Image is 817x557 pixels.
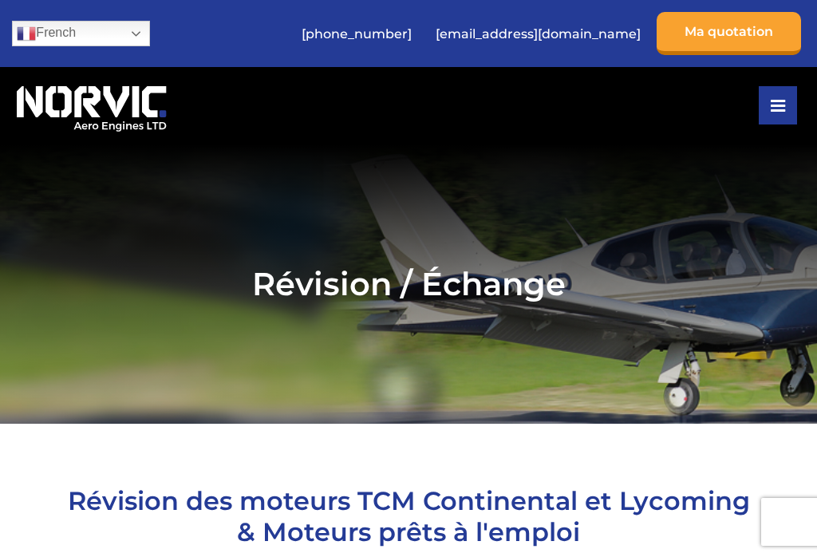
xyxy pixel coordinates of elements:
[428,14,649,53] a: [EMAIL_ADDRESS][DOMAIN_NAME]
[294,14,420,53] a: [PHONE_NUMBER]
[12,21,150,46] a: French
[12,264,804,303] h2: Révision / Échange
[657,12,801,55] a: Ma quotation
[12,79,171,132] img: Logo de Norvic Aero Engines
[17,24,36,43] img: fr
[68,485,750,547] span: Révision des moteurs TCM Continental et Lycoming & Moteurs prêts à l'emploi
